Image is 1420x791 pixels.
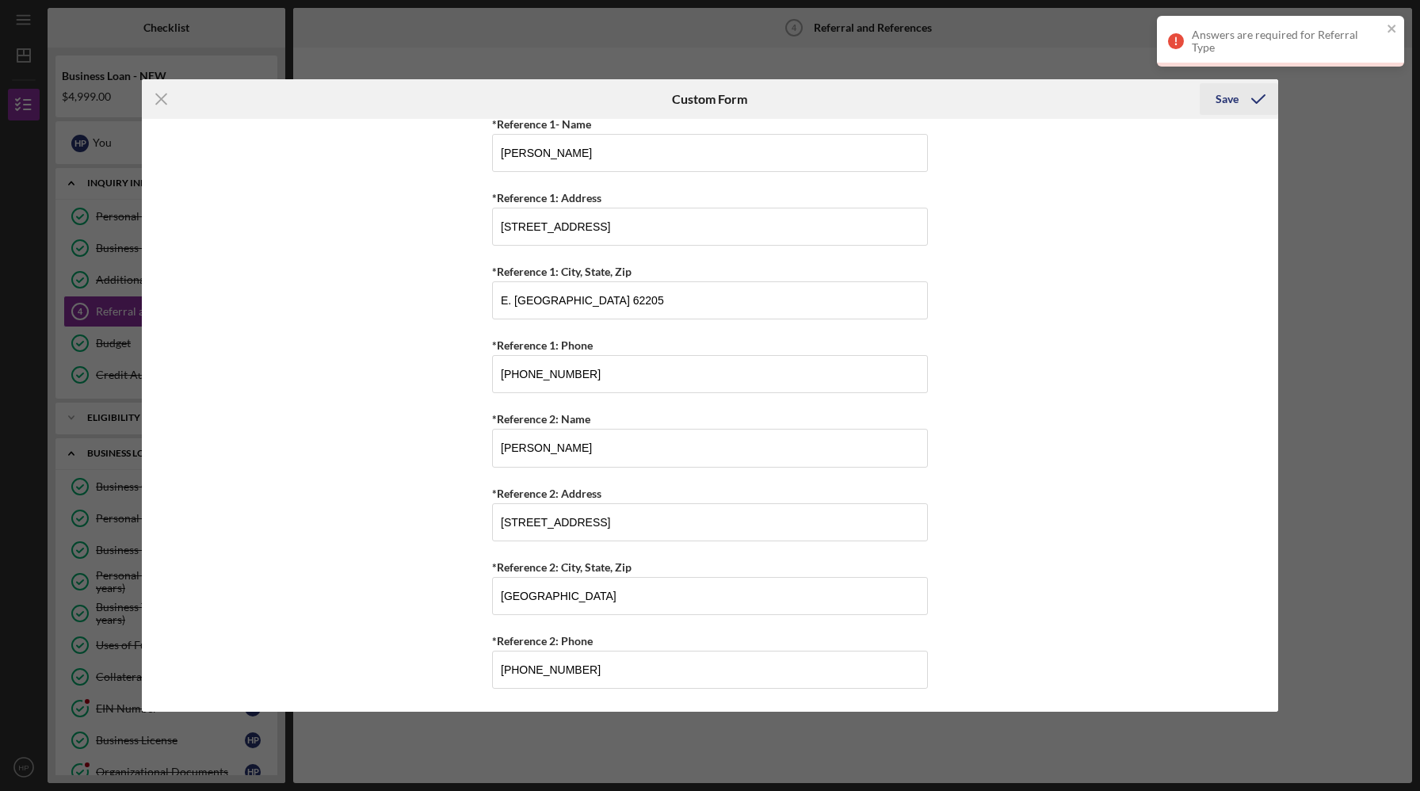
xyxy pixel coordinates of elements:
[492,634,593,648] label: *Reference 2: Phone
[1192,29,1382,54] div: Answers are required for Referral Type
[492,338,593,352] label: *Reference 1: Phone
[1200,83,1278,115] button: Save
[492,117,591,131] label: *Reference 1- Name
[672,92,747,106] h6: Custom Form
[492,265,632,278] label: *Reference 1: City, State, Zip
[492,560,632,574] label: *Reference 2: City, State, Zip
[492,487,601,500] label: *Reference 2: Address
[492,191,601,204] label: *Reference 1: Address
[1387,22,1398,37] button: close
[492,412,590,426] label: *Reference 2: Name
[1216,83,1239,115] div: Save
